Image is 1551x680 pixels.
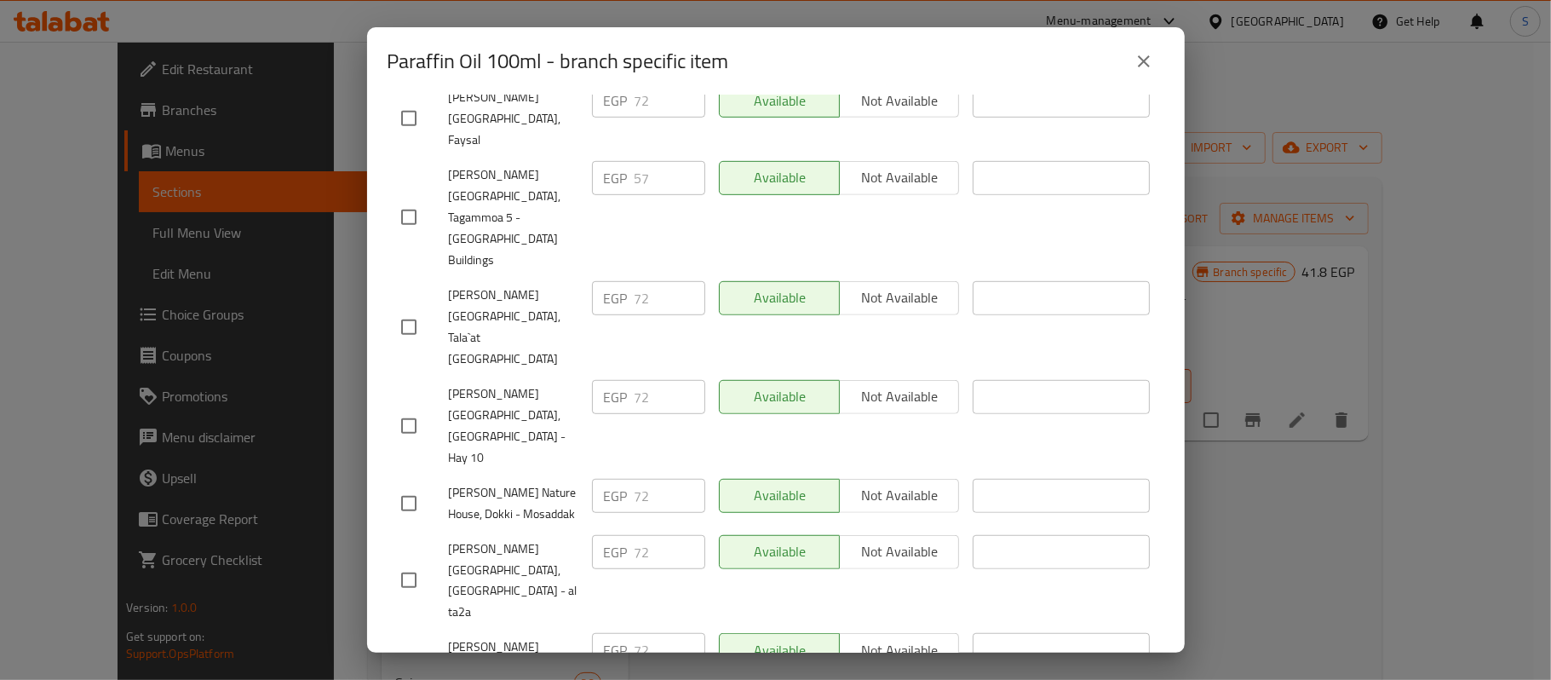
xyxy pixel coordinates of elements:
[635,380,705,414] input: Please enter price
[635,281,705,315] input: Please enter price
[635,84,705,118] input: Please enter price
[604,486,628,506] p: EGP
[604,288,628,308] p: EGP
[449,87,578,151] span: [PERSON_NAME][GEOGRAPHIC_DATA], Faysal
[449,482,578,525] span: [PERSON_NAME] Nature House, Dokki - Mosaddak
[604,640,628,660] p: EGP
[635,161,705,195] input: Please enter price
[604,542,628,562] p: EGP
[635,535,705,569] input: Please enter price
[1123,41,1164,82] button: close
[604,168,628,188] p: EGP
[449,285,578,370] span: [PERSON_NAME][GEOGRAPHIC_DATA], Tala`at [GEOGRAPHIC_DATA]
[388,48,729,75] h2: Paraffin Oil 100ml - branch specific item
[449,164,578,271] span: [PERSON_NAME][GEOGRAPHIC_DATA], Tagammoa 5 - [GEOGRAPHIC_DATA] Buildings
[604,387,628,407] p: EGP
[449,539,578,624] span: [PERSON_NAME][GEOGRAPHIC_DATA], [GEOGRAPHIC_DATA] - al ta2a
[449,383,578,469] span: [PERSON_NAME][GEOGRAPHIC_DATA], [GEOGRAPHIC_DATA] - Hay 10
[604,90,628,111] p: EGP
[635,633,705,667] input: Please enter price
[635,479,705,513] input: Please enter price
